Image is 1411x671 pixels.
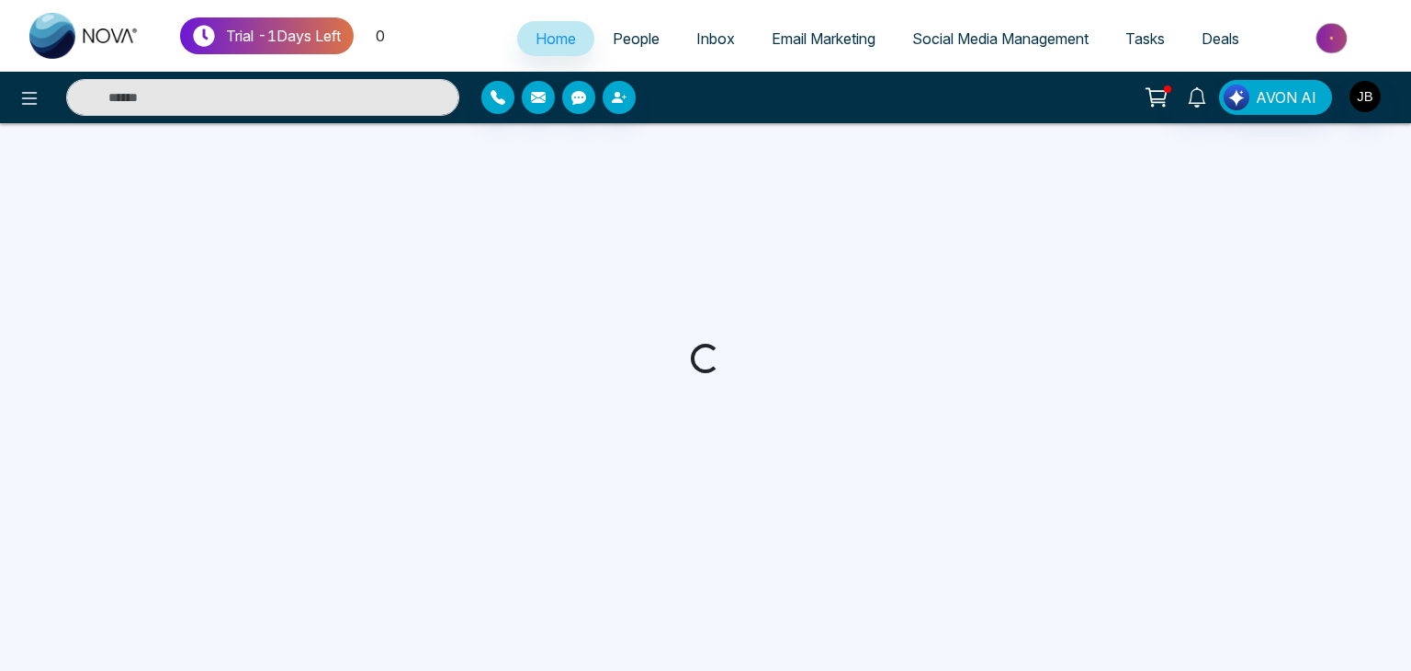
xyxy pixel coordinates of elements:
a: People [594,21,678,56]
a: Email Marketing [753,21,894,56]
span: Email Marketing [772,29,875,48]
a: Home [517,21,594,56]
span: Inbox [696,29,735,48]
a: Inbox [678,21,753,56]
span: Tasks [1125,29,1165,48]
span: AVON AI [1256,86,1316,108]
span: Home [536,29,576,48]
a: Tasks [1107,21,1183,56]
img: Market-place.gif [1267,17,1400,59]
a: Deals [1183,21,1258,56]
img: Lead Flow [1224,85,1249,110]
button: AVON AI [1219,80,1332,115]
span: Social Media Management [912,29,1089,48]
img: Nova CRM Logo [29,13,140,59]
span: People [613,29,660,48]
a: Social Media Management [894,21,1107,56]
p: Trial - 1 Days Left [226,25,341,47]
span: Deals [1202,29,1239,48]
img: User Avatar [1349,81,1381,112]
